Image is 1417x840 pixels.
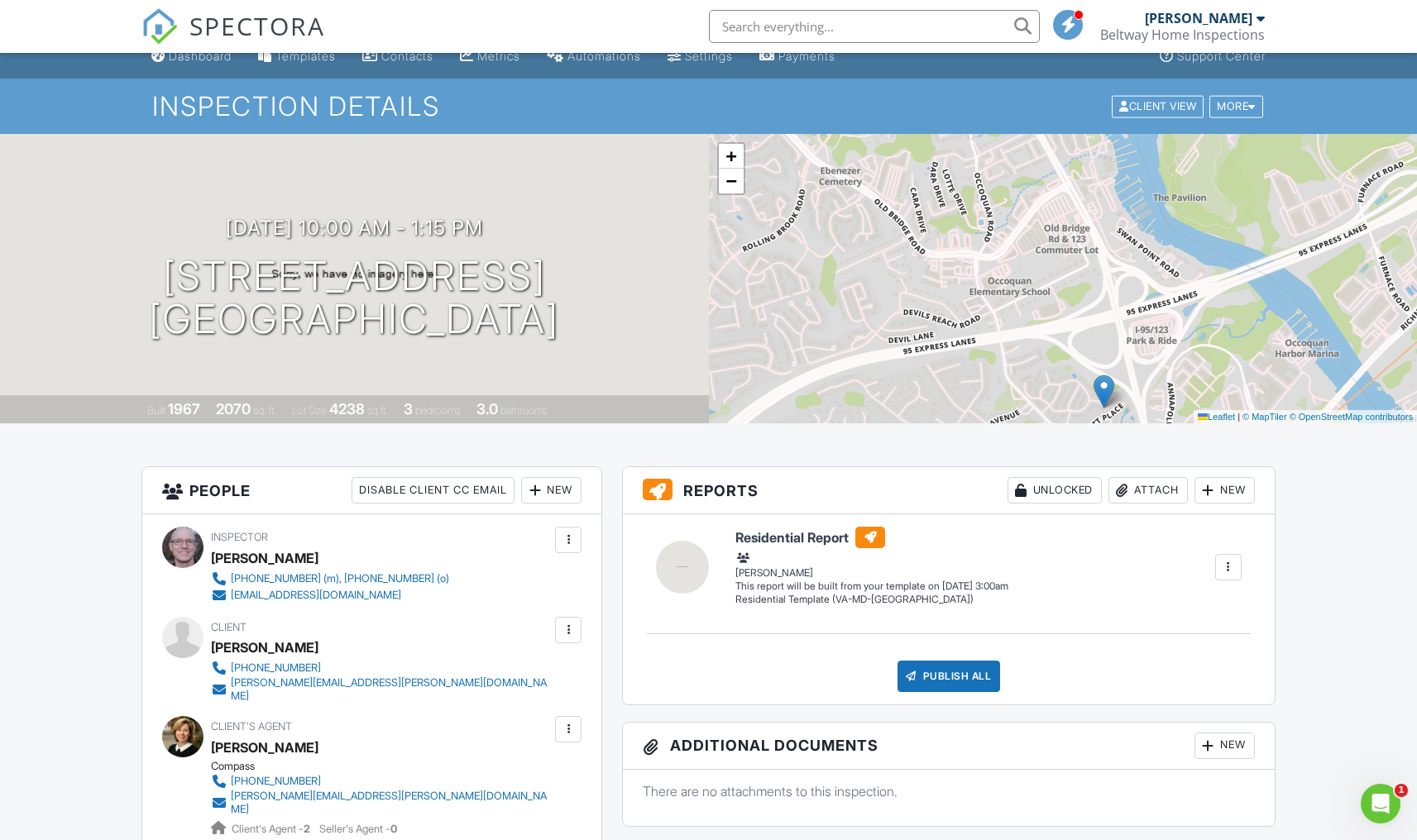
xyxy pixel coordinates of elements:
div: Disable Client CC Email [352,477,515,504]
span: SPECTORA [189,8,325,43]
div: Beltway Home Inspections [1100,26,1265,43]
strong: 2 [304,823,310,835]
h3: Reports [623,467,1274,514]
div: More [1209,95,1263,117]
a: Automations (Basic) [540,41,648,72]
a: Leaflet [1198,412,1235,422]
div: Automations [567,49,641,63]
img: The Best Home Inspection Software - Spectora [141,8,178,45]
h3: [DATE] 10:00 am - 1:15 pm [226,217,483,239]
div: [PERSON_NAME] [211,546,318,570]
span: Client [211,621,247,633]
h1: [STREET_ADDRESS] [GEOGRAPHIC_DATA] [149,255,559,342]
span: + [725,146,736,166]
div: 1967 [168,400,200,418]
div: 4238 [329,400,365,418]
div: Contacts [381,49,433,63]
div: [PHONE_NUMBER] (m), [PHONE_NUMBER] (o) [231,572,449,585]
a: [PHONE_NUMBER] (m), [PHONE_NUMBER] (o) [211,570,449,587]
span: sq. ft. [253,404,276,417]
div: [PERSON_NAME] [735,550,1008,580]
div: This report will be built from your template on [DATE] 3:00am [735,580,1008,593]
span: Client's Agent - [232,823,313,835]
span: 1 [1395,784,1408,797]
span: sq.ft. [367,404,388,417]
h1: Inspection Details [152,92,1265,121]
a: [PERSON_NAME][EMAIL_ADDRESS][PERSON_NAME][DOMAIN_NAME] [211,676,551,703]
div: Attach [1108,477,1188,504]
div: [EMAIL_ADDRESS][DOMAIN_NAME] [231,589,401,602]
div: [PHONE_NUMBER] [231,775,321,788]
div: New [521,477,582,504]
div: New [1194,477,1255,504]
a: [PERSON_NAME] [211,735,318,760]
input: Search everything... [709,10,1040,43]
a: Zoom out [719,169,744,193]
div: Payments [778,49,835,63]
a: [EMAIL_ADDRESS][DOMAIN_NAME] [211,587,449,604]
a: © MapTiler [1242,412,1287,422]
span: bedrooms [415,404,461,417]
div: Compass [211,760,564,773]
h6: Residential Report [735,527,1008,548]
div: Residential Template (VA-MD-[GEOGRAPHIC_DATA]) [735,593,1008,607]
a: Payments [753,41,842,72]
div: Settings [685,49,733,63]
div: [PERSON_NAME] [211,635,318,660]
a: [PHONE_NUMBER] [211,773,551,790]
span: Client's Agent [211,720,292,733]
div: [PHONE_NUMBER] [231,661,321,675]
div: New [1194,733,1255,759]
a: Zoom in [719,144,744,169]
div: 2070 [216,400,251,418]
div: Client View [1112,95,1204,117]
img: Marker [1094,375,1114,408]
span: Seller's Agent - [319,823,397,835]
div: Support Center [1177,49,1266,63]
span: − [725,170,736,191]
div: 3.0 [476,400,498,418]
a: [PHONE_NUMBER] [211,660,551,676]
a: © OpenStreetMap contributors [1290,412,1413,422]
div: Metrics [477,49,520,63]
div: [PERSON_NAME][EMAIL_ADDRESS][PERSON_NAME][DOMAIN_NAME] [231,676,551,703]
p: There are no attachments to this inspection. [643,782,1254,800]
div: 3 [404,400,413,418]
h3: Additional Documents [623,723,1274,770]
a: Contacts [356,41,440,72]
strong: 0 [390,823,397,835]
span: Inspector [211,531,268,543]
span: Built [147,404,165,417]
div: [PERSON_NAME] [1145,10,1252,26]
div: Publish All [898,661,1001,692]
span: | [1237,412,1240,422]
iframe: Intercom live chat [1361,784,1400,823]
span: Lot Size [292,404,327,417]
div: Unlocked [1008,477,1102,504]
a: Support Center [1153,41,1272,72]
a: Client View [1110,99,1208,112]
span: bathrooms [500,404,548,417]
h3: People [142,467,601,514]
a: Settings [661,41,740,72]
a: [PERSON_NAME][EMAIL_ADDRESS][PERSON_NAME][DOMAIN_NAME] [211,790,551,816]
div: [PERSON_NAME][EMAIL_ADDRESS][PERSON_NAME][DOMAIN_NAME] [231,790,551,816]
a: Metrics [453,41,527,72]
a: SPECTORA [141,22,325,57]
